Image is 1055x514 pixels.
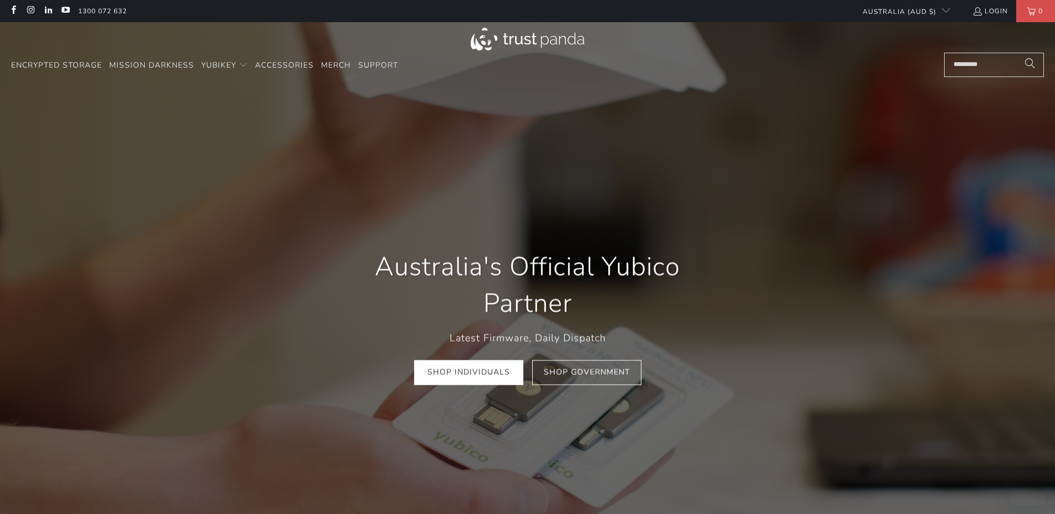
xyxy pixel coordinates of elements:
[345,249,711,322] h1: Australia's Official Yubico Partner
[201,53,248,79] summary: YubiKey
[532,360,641,385] a: Shop Government
[60,7,70,16] a: Trust Panda Australia on YouTube
[11,53,102,79] a: Encrypted Storage
[255,60,314,70] span: Accessories
[321,60,351,70] span: Merch
[358,60,398,70] span: Support
[78,5,127,17] a: 1300 072 632
[109,60,194,70] span: Mission Darkness
[358,53,398,79] a: Support
[255,53,314,79] a: Accessories
[201,60,236,70] span: YubiKey
[8,7,18,16] a: Trust Panda Australia on Facebook
[1016,53,1044,77] button: Search
[43,7,53,16] a: Trust Panda Australia on LinkedIn
[321,53,351,79] a: Merch
[471,28,584,50] img: Trust Panda Australia
[1011,470,1046,505] iframe: Button to launch messaging window
[414,360,523,385] a: Shop Individuals
[109,53,194,79] a: Mission Darkness
[345,330,711,346] p: Latest Firmware, Daily Dispatch
[972,5,1008,17] a: Login
[11,60,102,70] span: Encrypted Storage
[944,53,1044,77] input: Search...
[11,53,398,79] nav: Translation missing: en.navigation.header.main_nav
[26,7,35,16] a: Trust Panda Australia on Instagram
